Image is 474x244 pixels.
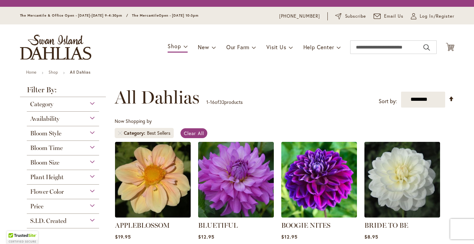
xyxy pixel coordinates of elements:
span: $19.95 [115,233,131,240]
span: Bloom Style [30,130,61,137]
span: 1 [206,99,208,105]
a: BRIDE TO BE [364,221,408,229]
strong: Filter By: [20,86,106,97]
strong: All Dahlias [70,70,91,75]
a: Bluetiful [198,212,274,219]
img: APPLEBLOSSOM [115,142,191,218]
a: Clear All [181,128,207,138]
span: S.I.D. Created [30,217,67,225]
a: BOOGIE NITES [281,212,357,219]
span: New [198,43,209,51]
span: Availability [30,115,59,123]
button: Search [423,42,430,53]
span: Open - [DATE] 10-3pm [159,13,198,18]
span: Category [30,100,53,108]
span: Subscribe [345,13,366,20]
span: Now Shopping by [115,118,152,124]
a: Remove Category Best Sellers [118,131,122,135]
a: APPLEBLOSSOM [115,221,170,229]
a: Home [26,70,37,75]
p: - of products [206,97,243,108]
span: $12.95 [281,233,298,240]
span: Shop [168,42,181,50]
a: [PHONE_NUMBER] [279,13,320,20]
a: BOOGIE NITES [281,221,330,229]
iframe: Launch Accessibility Center [5,220,24,239]
span: Log In/Register [420,13,454,20]
span: Visit Us [266,43,286,51]
a: BLUETIFUL [198,221,238,229]
label: Sort by: [379,95,397,108]
div: Best Sellers [147,130,170,136]
img: BRIDE TO BE [364,142,440,218]
span: Category [124,130,147,136]
span: All Dahlias [115,87,200,108]
span: Bloom Size [30,159,59,166]
span: Plant Height [30,173,63,181]
span: $8.95 [364,233,378,240]
a: Subscribe [335,13,366,20]
a: Log In/Register [411,13,454,20]
span: Help Center [303,43,334,51]
span: Clear All [184,130,204,136]
span: $12.95 [198,233,214,240]
img: Bluetiful [198,142,274,218]
span: Bloom Time [30,144,63,152]
a: store logo [20,35,91,60]
img: BOOGIE NITES [281,142,357,218]
span: Our Farm [226,43,249,51]
a: Shop [49,70,58,75]
span: 16 [210,99,215,105]
span: Flower Color [30,188,64,195]
span: Price [30,203,43,210]
span: Email Us [384,13,403,20]
span: 32 [219,99,224,105]
a: Email Us [374,13,403,20]
a: APPLEBLOSSOM [115,212,191,219]
span: The Mercantile & Office Open - [DATE]-[DATE] 9-4:30pm / The Mercantile [20,13,159,18]
a: BRIDE TO BE [364,212,440,219]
